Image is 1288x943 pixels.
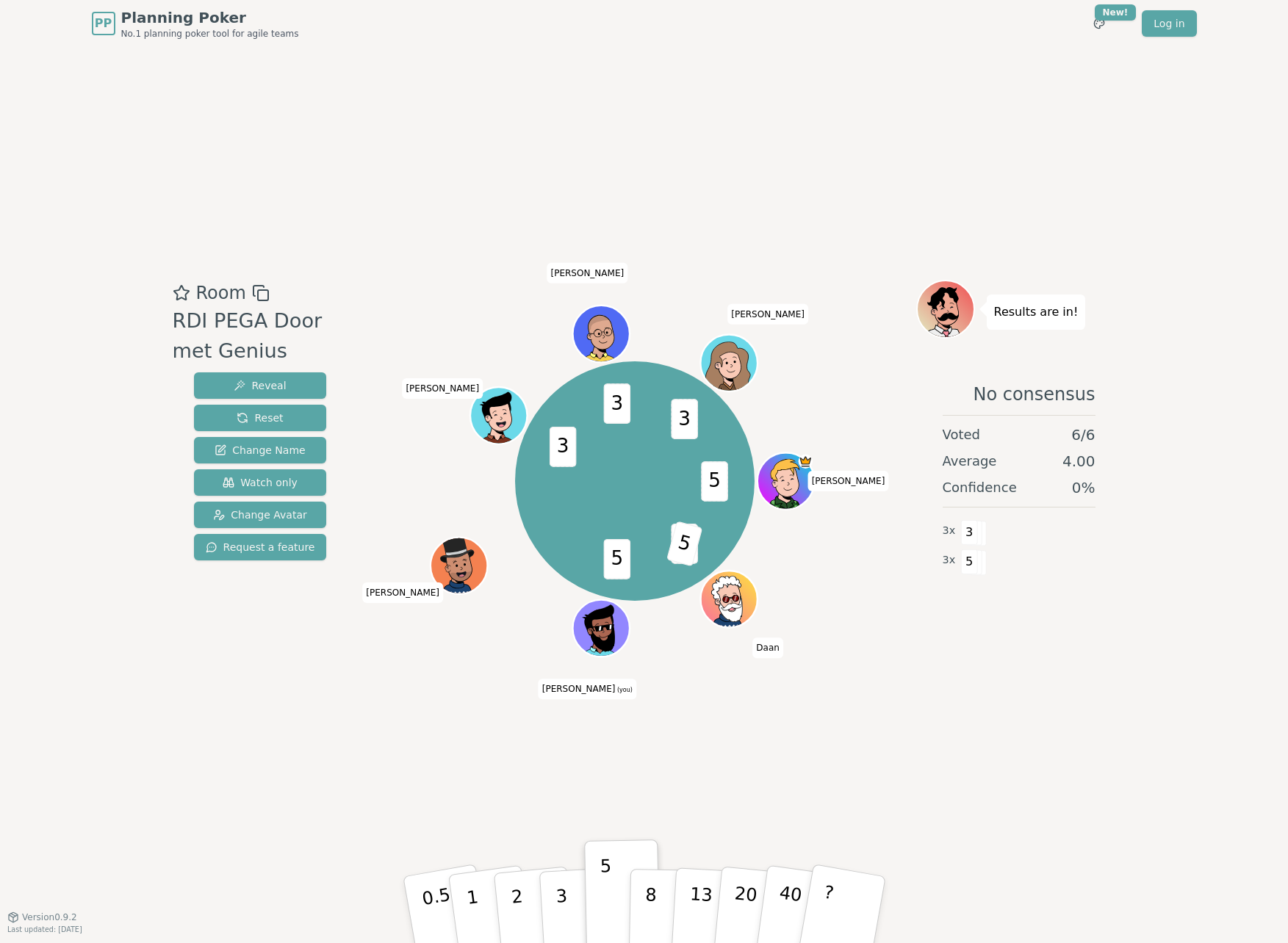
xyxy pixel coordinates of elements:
[1062,451,1095,471] span: 4.00
[194,405,327,431] button: Reset
[752,637,783,658] span: Click to change your name
[1142,10,1196,37] a: Log in
[961,520,978,545] span: 3
[973,383,1095,406] span: No consensus
[194,502,327,528] button: Change Avatar
[701,461,727,502] span: 5
[961,549,978,574] span: 5
[600,856,612,935] p: 5
[92,7,299,40] a: PPPlanning PokerNo.1 planning poker tool for agile teams
[22,911,77,923] span: Version 0.9.2
[194,534,327,560] button: Request a feature
[943,424,981,445] span: Voted
[194,372,327,399] button: Reveal
[223,475,298,490] span: Watch only
[943,552,956,568] span: 3 x
[550,427,576,467] span: 3
[1071,424,1095,445] span: 6 / 6
[215,443,305,458] span: Change Name
[994,302,1079,322] p: Results are in!
[213,507,307,522] span: Change Avatar
[604,539,630,579] span: 5
[7,925,82,933] span: Last updated: [DATE]
[671,399,697,439] span: 3
[362,582,443,603] span: Click to change your name
[539,679,636,699] span: Click to change your name
[121,28,299,40] span: No.1 planning poker tool for agile teams
[666,521,702,566] span: 5
[943,451,997,471] span: Average
[1095,4,1137,21] div: New!
[575,601,628,655] button: Click to change your avatar
[808,471,889,491] span: Click to change your name
[121,7,299,28] span: Planning Poker
[943,477,1017,498] span: Confidence
[799,455,813,469] span: Olaf is the host
[547,263,627,283] span: Click to change your name
[615,687,633,693] span: (you)
[206,540,315,554] span: Request a feature
[1072,477,1095,498] span: 0 %
[234,378,286,393] span: Reveal
[727,304,808,325] span: Click to change your name
[173,280,190,306] button: Add as favourite
[7,911,77,923] button: Version0.9.2
[1086,10,1112,37] button: New!
[237,411,283,425] span: Reset
[604,383,630,424] span: 3
[943,523,956,539] span: 3 x
[95,15,112,32] span: PP
[402,378,483,399] span: Click to change your name
[194,437,327,463] button: Change Name
[196,280,246,306] span: Room
[194,469,327,496] button: Watch only
[173,306,354,366] div: RDI PEGA Door met Genius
